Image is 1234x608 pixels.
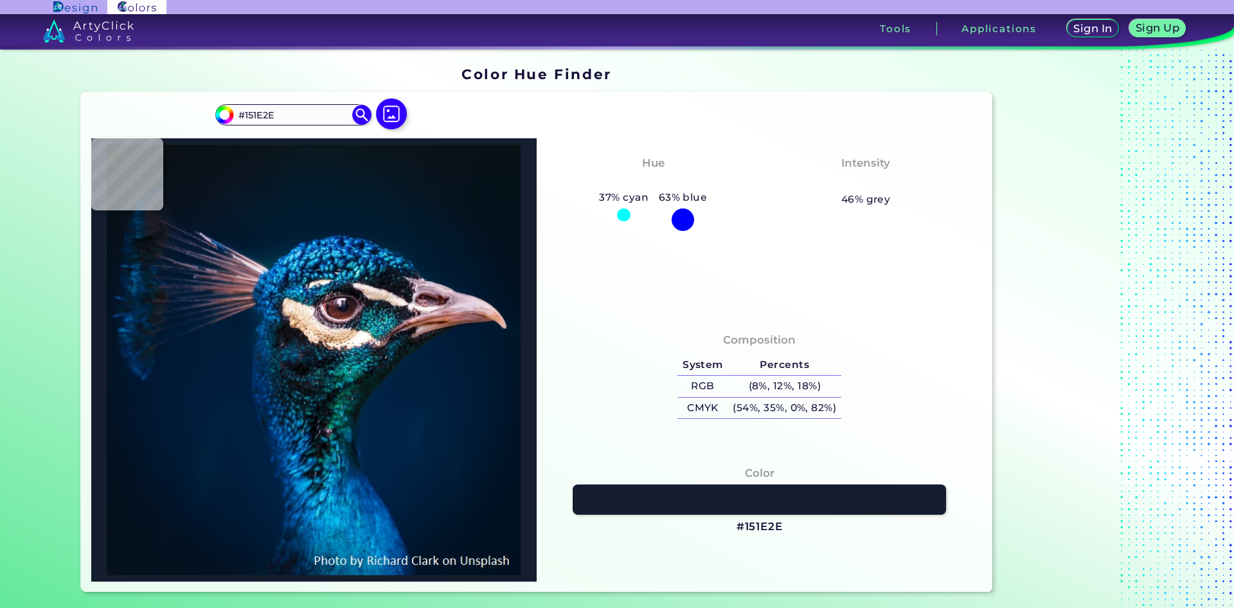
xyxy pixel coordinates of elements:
h3: Tealish Blue [611,174,695,189]
h3: Tools [880,24,911,33]
a: Sign In [1067,19,1120,37]
h5: System [677,355,728,376]
h5: Sign Up [1136,23,1179,33]
h4: Color [745,464,774,483]
h5: (54%, 35%, 0%, 82%) [728,398,841,419]
h5: Percents [728,355,841,376]
img: logo_artyclick_colors_white.svg [43,19,134,42]
h4: Composition [723,331,796,349]
h4: Intensity [841,154,890,172]
h5: RGB [677,376,728,397]
h5: 46% grey [841,191,891,208]
img: img_pavlin.jpg [98,145,530,575]
h5: 37% cyan [595,189,654,206]
h1: Color Hue Finder [461,64,611,84]
h3: Medium [836,174,896,189]
h3: Applications [961,24,1037,33]
a: Sign Up [1129,19,1186,37]
h5: 63% blue [654,189,712,206]
h5: Sign In [1073,23,1112,33]
img: icon search [352,105,371,124]
h5: (8%, 12%, 18%) [728,376,841,397]
img: icon picture [376,98,407,129]
input: type color.. [233,106,353,124]
h4: Hue [642,154,665,172]
h3: #151E2E [737,519,783,535]
img: ArtyClick Design logo [53,1,96,14]
h5: CMYK [677,398,728,419]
